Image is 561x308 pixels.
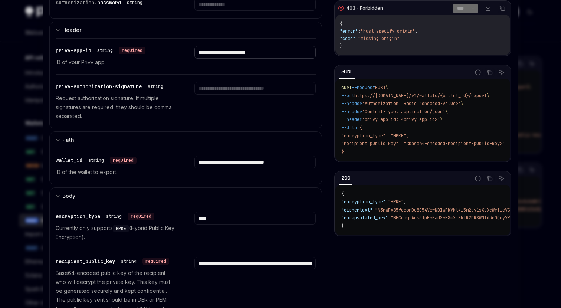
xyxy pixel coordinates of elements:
[49,187,322,204] button: Expand input section
[415,28,418,34] span: ,
[194,257,315,269] input: Enter recipient_public_key
[445,109,448,115] span: \
[194,156,315,168] input: Enter wallet_id
[341,125,357,131] span: --data
[341,109,362,115] span: --header
[128,213,154,220] div: required
[339,68,355,76] div: cURL
[56,94,177,121] p: Request authorization signature. If multiple signatures are required, they should be comma separa...
[341,199,386,205] span: "encryption_type"
[473,174,483,183] button: Report incorrect code
[485,174,495,183] button: Copy the contents from the code block
[388,215,391,221] span: :
[404,199,406,205] span: ,
[62,135,74,144] div: Path
[119,47,145,54] div: required
[340,43,342,49] span: }
[341,141,505,147] span: "recipient_public_key": "<base64-encoded-recipient-public-key>"
[62,191,75,200] div: Body
[341,101,362,107] span: --header
[56,212,154,221] div: encryption_type
[473,68,483,77] button: Report incorrect code
[194,212,315,225] input: Enter encryption_type
[49,22,322,38] button: Expand input section
[56,156,137,165] div: wallet_id
[362,109,445,115] span: 'Content-Type: application/json'
[497,68,506,77] button: Ask AI
[341,117,362,122] span: --header
[56,83,142,90] span: privy-authorization-signature
[375,85,386,91] span: POST
[56,47,91,54] span: privy-app-id
[352,85,375,91] span: --request
[142,258,169,265] div: required
[341,149,347,155] span: }'
[386,199,388,205] span: :
[56,213,100,220] span: encryption_type
[116,226,126,232] span: HPKE
[386,85,388,91] span: \
[355,36,358,42] span: :
[483,3,493,13] a: Download response file
[110,157,137,164] div: required
[388,199,404,205] span: "HPKE"
[56,157,82,164] span: wallet_id
[340,36,355,42] span: "code"
[375,207,547,213] span: "N3rWFx85foeomDu8054VcwNBIwPkVNt4i5m2av1sXsXeWrIicVGwutFist12MmnI"
[56,58,177,67] p: ID of your Privy app.
[56,82,166,91] div: privy-authorization-signature
[341,207,373,213] span: "ciphertext"
[485,68,495,77] button: Copy the contents from the code block
[194,46,315,59] input: Enter privy-app-id
[340,28,358,34] span: "error"
[347,5,383,11] div: 403 - Forbidden
[358,28,361,34] span: :
[56,258,115,265] span: recipient_public_key
[62,26,81,35] div: Header
[440,117,443,122] span: \
[461,101,463,107] span: \
[357,125,362,131] span: '{
[362,117,440,122] span: 'privy-app-id: <privy-app-id>'
[339,174,352,183] div: 200
[341,93,354,99] span: --url
[341,85,352,91] span: curl
[56,257,169,266] div: recipient_public_key
[56,224,177,242] p: Currently only supports (Hybrid Public Key Encryption).
[354,93,487,99] span: https://[DOMAIN_NAME]/v1/wallets/{wallet_id}/export
[335,15,510,55] div: Response content
[362,101,461,107] span: 'Authorization: Basic <encoded-value>'
[340,21,342,27] span: {
[49,131,322,148] button: Expand input section
[497,174,506,183] button: Ask AI
[341,133,409,139] span: "encryption_type": "HPKE",
[341,215,388,221] span: "encapsulated_key"
[56,46,145,55] div: privy-app-id
[373,207,375,213] span: :
[194,82,315,95] input: Enter privy-authorization-signature
[361,28,415,34] span: "Must specify origin"
[453,4,478,13] select: Select response section
[498,3,507,13] button: Copy the contents from the code block
[358,36,400,42] span: "missing_origin"
[341,191,344,197] span: {
[341,223,344,229] span: }
[56,168,177,177] p: ID of the wallet to export.
[487,93,489,99] span: \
